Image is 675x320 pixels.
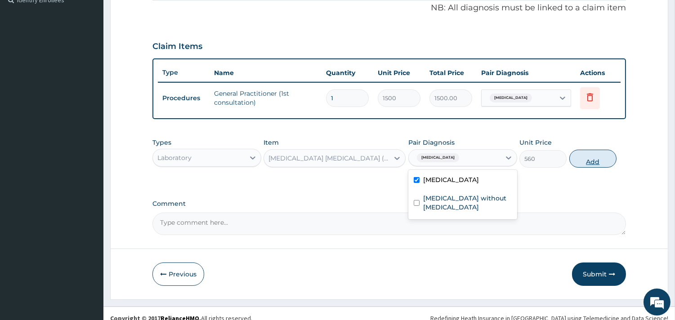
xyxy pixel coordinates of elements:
[322,64,373,82] th: Quantity
[158,90,210,107] td: Procedures
[148,4,169,26] div: Minimize live chat window
[576,64,621,82] th: Actions
[47,50,151,62] div: Chat with us now
[519,138,552,147] label: Unit Price
[152,262,204,286] button: Previous
[423,175,479,184] label: [MEDICAL_DATA]
[4,219,171,251] textarea: Type your message and hit 'Enter'
[490,93,532,102] span: [MEDICAL_DATA]
[157,153,192,162] div: Laboratory
[373,64,425,82] th: Unit Price
[572,262,626,286] button: Submit
[152,139,171,147] label: Types
[477,64,576,82] th: Pair Diagnosis
[210,84,322,111] td: General Practitioner (1st consultation)
[17,45,36,67] img: d_794563401_company_1708531726252_794563401
[152,42,202,52] h3: Claim Items
[417,153,459,162] span: [MEDICAL_DATA]
[425,64,477,82] th: Total Price
[423,194,512,212] label: [MEDICAL_DATA] without [MEDICAL_DATA]
[264,138,279,147] label: Item
[152,2,626,14] p: NB: All diagnosis must be linked to a claim item
[210,64,322,82] th: Name
[152,200,626,208] label: Comment
[408,138,455,147] label: Pair Diagnosis
[158,64,210,81] th: Type
[52,100,124,191] span: We're online!
[268,154,390,163] div: [MEDICAL_DATA] [MEDICAL_DATA] (MP)
[569,150,617,168] button: Add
